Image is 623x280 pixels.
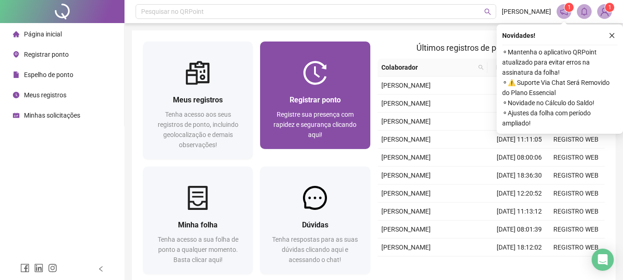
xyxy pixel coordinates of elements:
span: Meus registros [24,91,66,99]
td: REGISTRO WEB [548,131,605,149]
span: Meus registros [173,95,223,104]
span: [PERSON_NAME] [502,6,551,17]
td: REGISTRO WEB [548,238,605,256]
td: [DATE] 08:04:56 [491,77,548,95]
td: [DATE] 18:10:21 [491,95,548,113]
span: ⚬ ⚠️ Suporte Via Chat Será Removido do Plano Essencial [502,77,617,98]
span: Registrar ponto [24,51,69,58]
span: Registre sua presença com rapidez e segurança clicando aqui! [273,111,356,138]
td: [DATE] 08:01:39 [491,220,548,238]
span: file [13,71,19,78]
span: Novidades ! [502,30,535,41]
span: home [13,31,19,37]
span: Tenha respostas para as suas dúvidas clicando aqui e acessando o chat! [272,236,358,263]
a: Minha folhaTenha acesso a sua folha de ponto a qualquer momento. Basta clicar aqui! [143,167,253,274]
span: [PERSON_NAME] [381,154,431,161]
span: notification [560,7,568,16]
span: ⚬ Ajustes da folha com período ampliado! [502,108,617,128]
td: REGISTRO WEB [548,220,605,238]
span: ⚬ Novidade no Cálculo do Saldo! [502,98,617,108]
span: Colaborador [381,62,475,72]
span: Registrar ponto [290,95,341,104]
span: instagram [48,263,57,273]
a: Meus registrosTenha acesso aos seus registros de ponto, incluindo geolocalização e demais observa... [143,42,253,159]
span: search [478,65,484,70]
span: Minha folha [178,220,218,229]
td: [DATE] 18:36:30 [491,167,548,185]
span: linkedin [34,263,43,273]
span: Tenha acesso aos seus registros de ponto, incluindo geolocalização e demais observações! [158,111,238,149]
span: [PERSON_NAME] [381,244,431,251]
span: environment [13,51,19,58]
img: 93716 [598,5,611,18]
td: [DATE] 08:00:06 [491,149,548,167]
td: [DATE] 12:20:52 [491,185,548,203]
span: close [609,32,615,39]
span: [PERSON_NAME] [381,172,431,179]
a: DúvidasTenha respostas para as suas dúvidas clicando aqui e acessando o chat! [260,167,370,274]
td: REGISTRO WEB [548,167,605,185]
td: REGISTRO WEB [548,149,605,167]
td: REGISTRO WEB [548,203,605,220]
span: Dúvidas [302,220,328,229]
td: [DATE] 12:10:31 [491,256,548,274]
span: [PERSON_NAME] [381,100,431,107]
td: REGISTRO WEB [548,185,605,203]
span: clock-circle [13,92,19,98]
a: Registrar pontoRegistre sua presença com rapidez e segurança clicando aqui! [260,42,370,149]
span: Data/Hora [491,62,531,72]
span: search [476,60,486,74]
span: [PERSON_NAME] [381,208,431,215]
span: Página inicial [24,30,62,38]
span: [PERSON_NAME] [381,136,431,143]
th: Data/Hora [487,59,542,77]
span: [PERSON_NAME] [381,190,431,197]
span: [PERSON_NAME] [381,118,431,125]
sup: 1 [564,3,574,12]
span: bell [580,7,588,16]
span: left [98,266,104,272]
span: Espelho de ponto [24,71,73,78]
span: search [484,8,491,15]
span: facebook [20,263,30,273]
span: Minhas solicitações [24,112,80,119]
td: [DATE] 11:11:05 [491,131,548,149]
td: [DATE] 11:13:12 [491,203,548,220]
td: [DATE] 18:12:02 [491,238,548,256]
span: ⚬ Mantenha o aplicativo QRPoint atualizado para evitar erros na assinatura da folha! [502,47,617,77]
span: Tenha acesso a sua folha de ponto a qualquer momento. Basta clicar aqui! [158,236,238,263]
div: Open Intercom Messenger [592,249,614,271]
span: Últimos registros de ponto sincronizados [416,43,565,53]
span: schedule [13,112,19,119]
span: 1 [608,4,611,11]
span: 1 [568,4,571,11]
span: [PERSON_NAME] [381,226,431,233]
td: [DATE] 12:19:36 [491,113,548,131]
td: REGISTRO WEB [548,256,605,274]
span: [PERSON_NAME] [381,82,431,89]
sup: Atualize o seu contato no menu Meus Dados [605,3,614,12]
